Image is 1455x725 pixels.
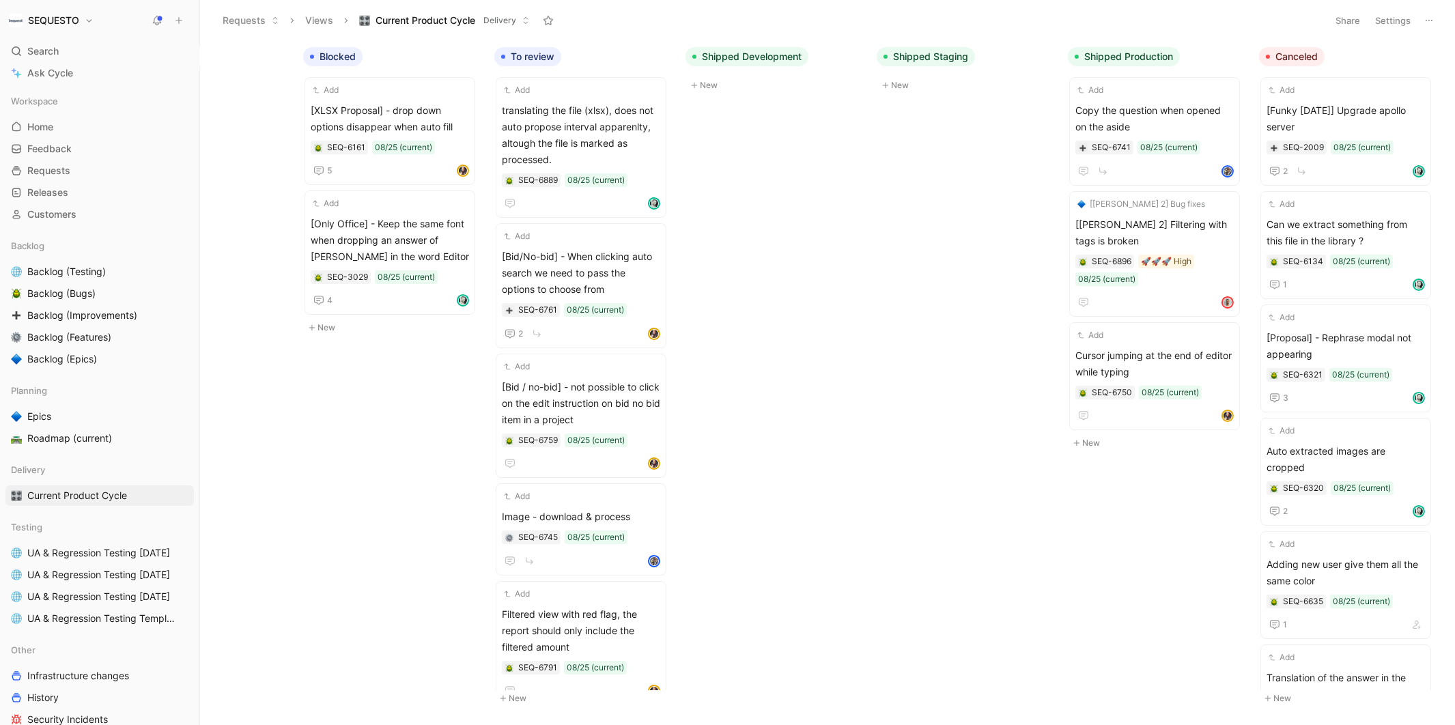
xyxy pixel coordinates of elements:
[518,661,557,674] div: SEQ-6791
[314,144,322,152] img: 🪲
[1267,503,1290,520] button: 2
[5,517,194,629] div: Testing🌐UA & Regression Testing [DATE]🌐UA & Regression Testing [DATE]🌐UA & Regression Testing [DA...
[1267,102,1425,135] span: [Funky [DATE]] Upgrade apollo server
[502,606,660,655] span: Filtered view with red flag, the report should only include the filtered amount
[1283,621,1287,629] span: 1
[375,141,432,154] div: 08/25 (current)
[1223,298,1232,307] img: avatar
[5,204,194,225] a: Customers
[1062,41,1254,458] div: Shipped ProductionNew
[567,303,624,317] div: 08/25 (current)
[496,77,666,218] a: Addtranslating the file (xlsx), does not auto propose interval apparenlty, altough the file is ma...
[505,663,514,672] div: 🪲
[27,691,59,705] span: History
[1267,390,1291,406] button: 3
[1223,411,1232,421] img: avatar
[893,50,968,63] span: Shipped Staging
[8,610,25,627] button: 🌐
[216,10,285,31] button: Requests
[1270,371,1278,380] img: 🪲
[9,14,23,27] img: SEQUESTO
[5,459,194,506] div: Delivery🎛️Current Product Cycle
[303,47,363,66] button: Blocked
[1269,143,1279,152] div: ➕
[8,567,25,583] button: 🌐
[1267,163,1290,180] button: 2
[686,77,866,94] button: New
[1414,507,1424,516] img: avatar
[5,63,194,83] a: Ask Cycle
[5,517,194,537] div: Testing
[1260,531,1431,639] a: AddAdding new user give them all the same color08/25 (current)1
[5,543,194,563] a: 🌐UA & Regression Testing [DATE]
[1259,47,1325,66] button: Canceled
[313,272,323,282] button: 🪲
[489,41,680,713] div: To reviewNew
[5,565,194,585] a: 🌐UA & Regression Testing [DATE]
[1269,483,1279,493] div: 🪲
[1270,598,1278,606] img: 🪲
[5,182,194,203] a: Releases
[27,489,127,502] span: Current Product Cycle
[502,360,532,373] button: Add
[8,264,25,280] button: 🌐
[1333,255,1390,268] div: 08/25 (current)
[1078,388,1088,397] div: 🪲
[458,296,468,305] img: avatar
[1269,257,1279,266] div: 🪲
[327,270,368,284] div: SEQ-3029
[1267,216,1425,249] span: Can we extract something from this file in the library ?
[8,329,25,345] button: ⚙️
[1075,102,1234,135] span: Copy the question when opened on the aside
[378,270,435,284] div: 08/25 (current)
[567,433,625,447] div: 08/25 (current)
[518,530,558,544] div: SEQ-6745
[8,408,25,425] button: 🔷
[494,690,675,707] button: New
[1333,141,1391,154] div: 08/25 (current)
[1084,50,1173,63] span: Shipped Production
[1259,690,1439,707] button: New
[353,10,536,31] button: 🎛️Current Product CycleDelivery
[298,41,489,343] div: BlockedNew
[27,309,137,322] span: Backlog (Improvements)
[327,167,332,175] span: 5
[1283,595,1323,608] div: SEQ-6635
[1260,304,1431,412] a: Add[Proposal] - Rephrase modal not appearing08/25 (current)3avatar
[11,266,22,277] img: 🌐
[1275,50,1318,63] span: Canceled
[502,229,532,243] button: Add
[1079,144,1087,152] img: ➕
[702,50,802,63] span: Shipped Development
[1283,394,1288,402] span: 3
[502,326,526,342] button: 2
[5,327,194,347] a: ⚙️Backlog (Features)
[327,296,333,304] span: 4
[567,530,625,544] div: 08/25 (current)
[505,436,514,445] button: 🪲
[1077,200,1086,208] img: 🔷
[1267,537,1297,551] button: Add
[311,102,469,135] span: [XLSX Proposal] - drop down options disappear when auto fill
[1079,389,1087,397] img: 🪲
[5,139,194,159] a: Feedback
[1283,481,1324,495] div: SEQ-6320
[502,587,532,601] button: Add
[5,459,194,480] div: Delivery
[649,459,659,468] img: avatar
[313,143,323,152] button: 🪲
[11,288,22,299] img: 🪲
[27,265,106,279] span: Backlog (Testing)
[871,41,1062,100] div: Shipped StagingNew
[1267,424,1297,438] button: Add
[11,520,42,534] span: Testing
[8,588,25,605] button: 🌐
[11,490,22,501] img: 🎛️
[1068,47,1180,66] button: Shipped Production
[1267,651,1297,664] button: Add
[505,532,514,542] button: ⚙️
[1267,616,1290,633] button: 1
[311,83,341,97] button: Add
